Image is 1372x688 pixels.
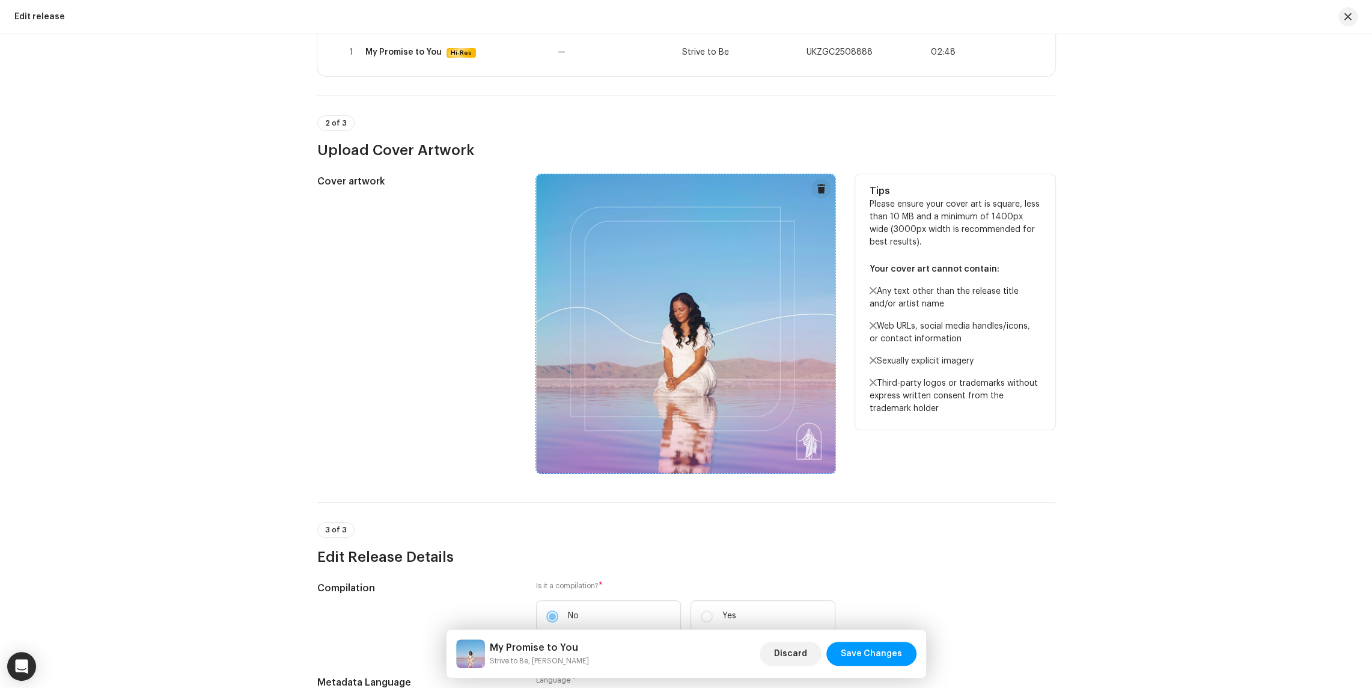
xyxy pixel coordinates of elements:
span: UKZGC2508888 [806,48,873,56]
h5: Compilation [317,581,517,595]
p: Yes [722,610,736,623]
span: 3 of 3 [325,526,347,534]
h5: My Promise to You [490,641,589,655]
span: Hi-Res [448,48,475,58]
div: Open Intercom Messenger [7,652,36,681]
button: Discard [760,642,822,666]
span: Strive to Be [682,48,729,56]
p: Web URLs, social media handles/icons, or contact information [870,320,1041,346]
p: Third-party logos or trademarks without express written consent from the trademark holder [870,377,1041,415]
h3: Edit Release Details [317,547,1055,567]
p: Your cover art cannot contain: [870,263,1041,276]
span: Save Changes [841,642,902,666]
div: My Promise to You [365,47,442,57]
span: 02:48 [931,47,956,57]
p: No [568,610,579,623]
img: 94328051-bc2a-417c-b8e0-646ed948409d [456,639,485,668]
button: Save Changes [826,642,916,666]
span: Discard [774,642,807,666]
label: Is it a compilation? [536,581,835,591]
p: Sexually explicit imagery [870,355,1041,368]
span: — [558,48,566,56]
label: Language [536,675,576,685]
h5: Cover artwork [317,174,517,189]
p: Any text other than the release title and/or artist name [870,285,1041,311]
small: My Promise to You [490,655,589,667]
span: 2 of 3 [325,120,347,127]
h5: Tips [870,184,1041,198]
h3: Upload Cover Artwork [317,141,1055,160]
p: Please ensure your cover art is square, less than 10 MB and a minimum of 1400px wide (3000px widt... [870,198,1041,415]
